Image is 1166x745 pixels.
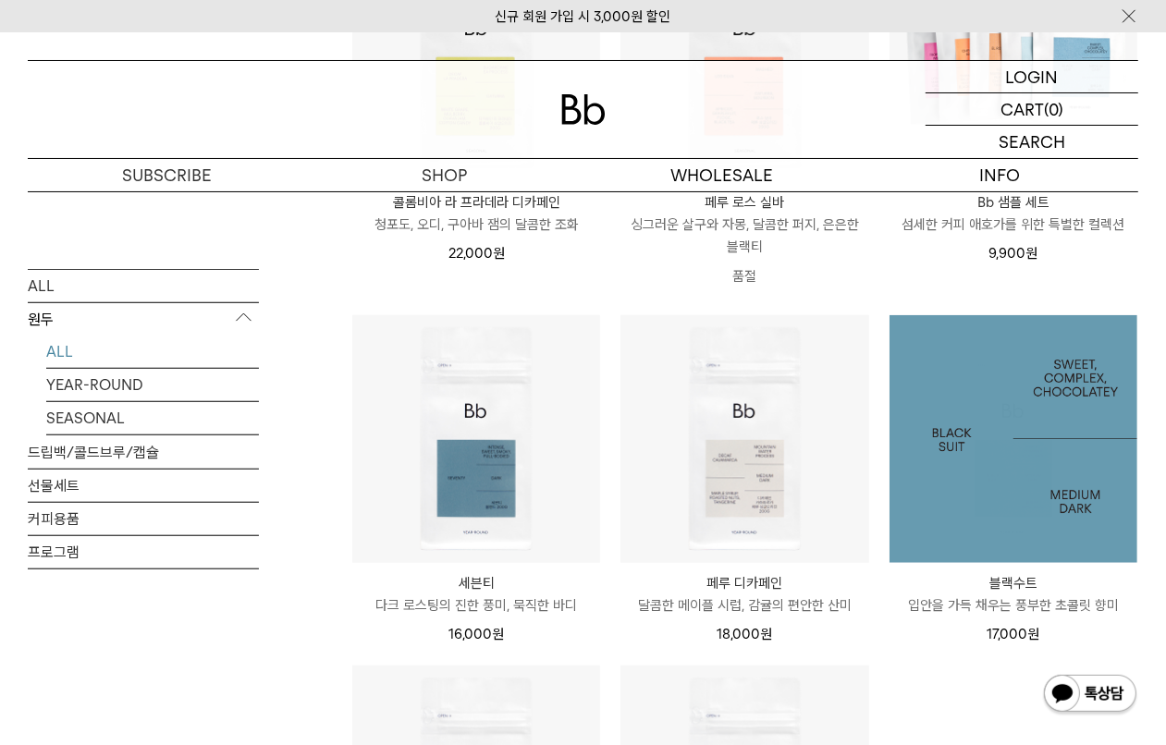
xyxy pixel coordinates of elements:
span: 18,000 [717,626,772,642]
p: 페루 디카페인 [620,572,868,594]
a: 드립백/콜드브루/캡슐 [28,435,259,468]
a: YEAR-ROUND [46,368,259,400]
img: 카카오톡 채널 1:1 채팅 버튼 [1042,673,1138,717]
img: 1000000031_add2_036.jpg [890,315,1137,563]
span: 원 [1025,245,1037,262]
a: SUBSCRIBE [28,159,305,191]
p: Bb 샘플 세트 [890,191,1137,214]
p: INFO [861,159,1138,191]
p: SEARCH [999,126,1065,158]
span: 원 [760,626,772,642]
p: 블랙수트 [890,572,1137,594]
p: 달콤한 메이플 시럽, 감귤의 편안한 산미 [620,594,868,617]
p: 세븐티 [352,572,600,594]
span: 17,000 [987,626,1039,642]
p: 페루 로스 실바 [620,191,868,214]
p: 콜롬비아 라 프라데라 디카페인 [352,191,600,214]
a: 신규 회원 가입 시 3,000원 할인 [496,8,671,25]
span: 원 [492,626,504,642]
p: (0) [1044,93,1063,125]
span: 9,900 [988,245,1037,262]
a: 콜롬비아 라 프라데라 디카페인 청포도, 오디, 구아바 잼의 달콤한 조화 [352,191,600,236]
span: 22,000 [448,245,505,262]
a: 프로그램 [28,535,259,568]
p: LOGIN [1006,61,1059,92]
a: 페루 디카페인 달콤한 메이플 시럽, 감귤의 편안한 산미 [620,572,868,617]
p: 청포도, 오디, 구아바 잼의 달콤한 조화 [352,214,600,236]
a: 세븐티 다크 로스팅의 진한 풍미, 묵직한 바디 [352,572,600,617]
a: LOGIN [926,61,1138,93]
img: 페루 디카페인 [620,315,868,563]
img: 로고 [561,94,606,125]
p: 싱그러운 살구와 자몽, 달콤한 퍼지, 은은한 블랙티 [620,214,868,258]
a: 블랙수트 입안을 가득 채우는 풍부한 초콜릿 향미 [890,572,1137,617]
a: ALL [28,269,259,301]
a: 페루 로스 실바 싱그러운 살구와 자몽, 달콤한 퍼지, 은은한 블랙티 [620,191,868,258]
span: 원 [493,245,505,262]
span: 16,000 [448,626,504,642]
a: Bb 샘플 세트 섬세한 커피 애호가를 위한 특별한 컬렉션 [890,191,1137,236]
p: CART [1000,93,1044,125]
p: 섬세한 커피 애호가를 위한 특별한 컬렉션 [890,214,1137,236]
img: 세븐티 [352,315,600,563]
a: 블랙수트 [890,315,1137,563]
a: ALL [46,335,259,367]
p: 다크 로스팅의 진한 풍미, 묵직한 바디 [352,594,600,617]
a: 선물세트 [28,469,259,501]
a: SHOP [305,159,583,191]
a: SEASONAL [46,401,259,434]
p: 원두 [28,302,259,336]
a: 커피용품 [28,502,259,534]
a: CART (0) [926,93,1138,126]
p: WHOLESALE [583,159,861,191]
span: 원 [1027,626,1039,642]
p: 품절 [620,258,868,295]
p: 입안을 가득 채우는 풍부한 초콜릿 향미 [890,594,1137,617]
